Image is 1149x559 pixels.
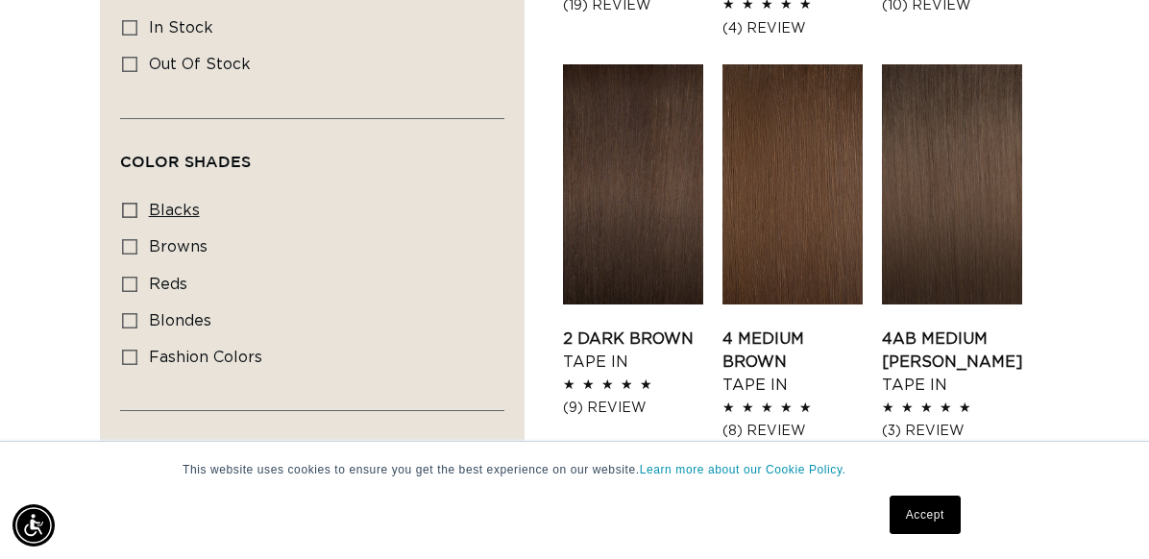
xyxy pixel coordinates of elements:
span: reds [149,277,187,292]
span: blondes [149,313,211,328]
a: 4AB Medium [PERSON_NAME] Tape In [882,328,1023,397]
span: fashion colors [149,350,262,365]
span: browns [149,239,208,255]
span: blacks [149,203,200,218]
iframe: Chat Widget [1053,467,1149,559]
summary: Color Shades (0 selected) [120,119,504,188]
a: 4 Medium Brown Tape In [722,328,863,397]
a: 2 Dark Brown Tape In [563,328,703,374]
a: Learn more about our Cookie Policy. [640,463,846,476]
div: Accessibility Menu [12,504,55,547]
span: Out of stock [149,57,251,72]
summary: Color Technique (0 selected) [120,411,504,480]
span: Color Shades [120,153,251,170]
a: Accept [890,496,961,534]
p: This website uses cookies to ensure you get the best experience on our website. [183,461,966,478]
span: In stock [149,20,213,36]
